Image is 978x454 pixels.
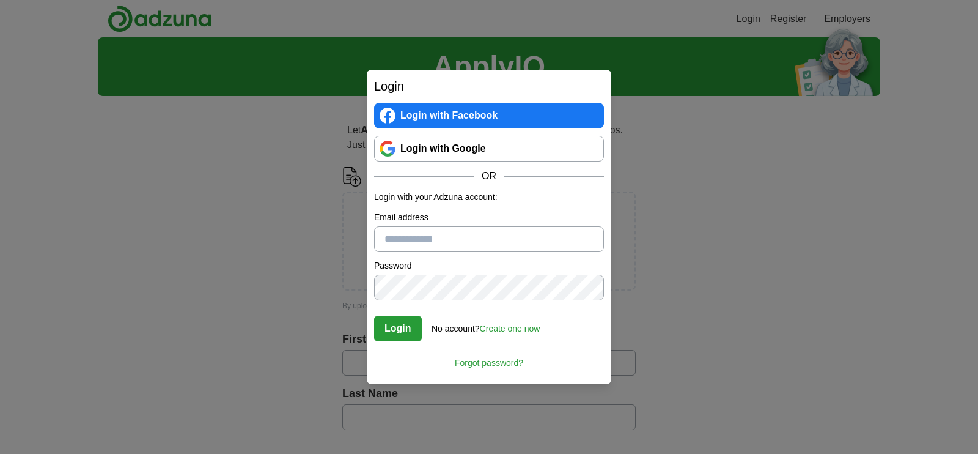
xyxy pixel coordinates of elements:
div: No account? [432,315,540,335]
label: Email address [374,211,604,224]
a: Create one now [480,324,540,333]
span: OR [474,169,504,184]
button: Login [374,316,422,341]
a: Login with Facebook [374,103,604,128]
a: Forgot password? [374,349,604,370]
label: Password [374,259,604,272]
a: Login with Google [374,136,604,162]
h2: Login [374,77,604,95]
p: Login with your Adzuna account: [374,191,604,204]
